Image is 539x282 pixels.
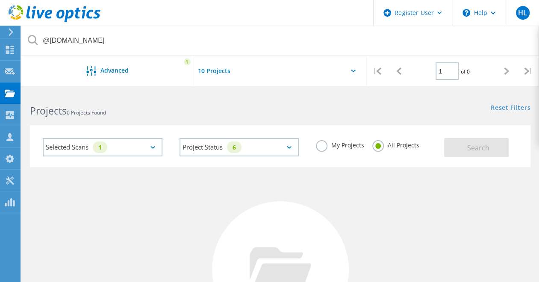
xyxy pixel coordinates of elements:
span: HL [518,9,527,16]
a: Live Optics Dashboard [9,18,100,24]
svg: \n [462,9,470,17]
a: Reset Filters [491,105,530,112]
div: Project Status [180,138,299,156]
span: Search [467,143,489,153]
div: 6 [227,141,242,153]
div: | [517,56,539,86]
div: | [366,56,388,86]
span: 0 Projects Found [67,109,106,116]
label: All Projects [372,140,419,148]
button: Search [444,138,509,157]
span: Advanced [100,68,129,73]
label: My Projects [316,140,364,148]
span: of 0 [461,68,470,75]
div: 1 [93,141,107,153]
div: Selected Scans [43,138,162,156]
b: Projects [30,104,67,117]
